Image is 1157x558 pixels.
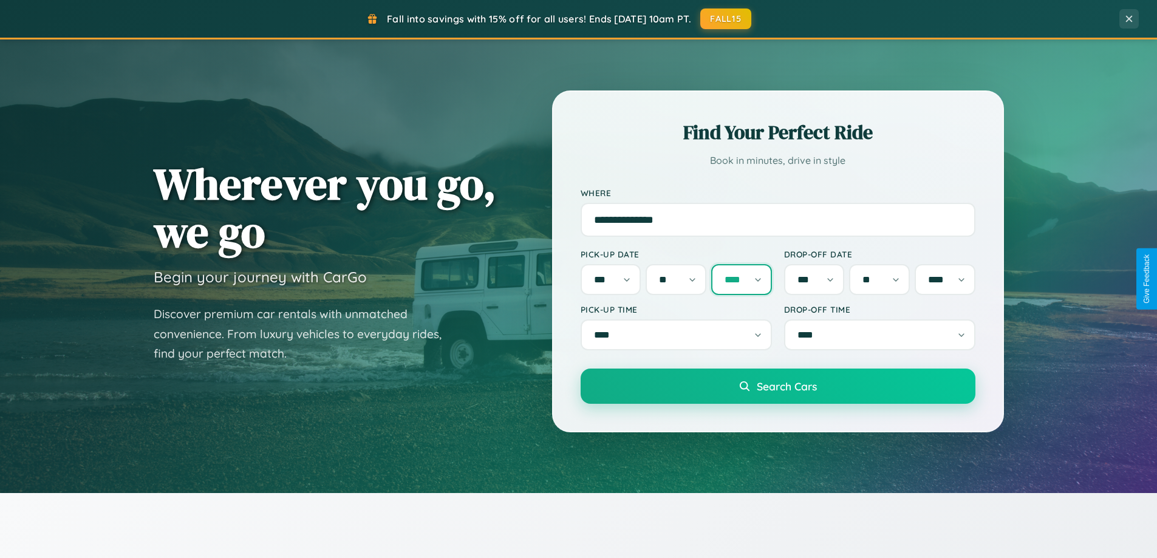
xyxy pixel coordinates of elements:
span: Search Cars [757,379,817,393]
label: Drop-off Time [784,304,975,315]
label: Pick-up Time [581,304,772,315]
span: Fall into savings with 15% off for all users! Ends [DATE] 10am PT. [387,13,691,25]
h1: Wherever you go, we go [154,160,496,256]
label: Drop-off Date [784,249,975,259]
p: Discover premium car rentals with unmatched convenience. From luxury vehicles to everyday rides, ... [154,304,457,364]
label: Pick-up Date [581,249,772,259]
button: Search Cars [581,369,975,404]
h3: Begin your journey with CarGo [154,268,367,286]
button: FALL15 [700,9,751,29]
p: Book in minutes, drive in style [581,152,975,169]
label: Where [581,188,975,198]
div: Give Feedback [1142,254,1151,304]
h2: Find Your Perfect Ride [581,119,975,146]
